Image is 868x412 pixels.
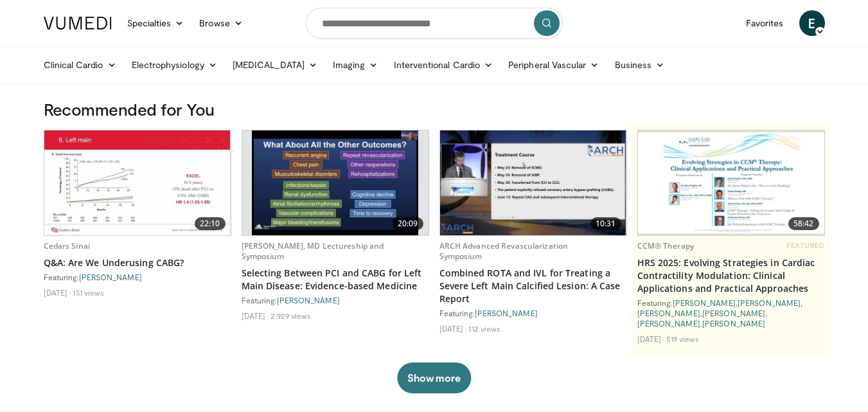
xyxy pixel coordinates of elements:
[440,130,626,235] img: 493abd78-80f2-41e5-b61a-5b67da8b5b1f.620x360_q85_upscale.jpg
[637,256,825,295] a: HRS 2025: Evolving Strategies in Cardiac Contractility Modulation: Clinical Applications and Prac...
[439,240,569,262] a: ARCH Advanced Revascularization Symposium
[637,240,694,251] a: CCM® Therapy
[124,52,225,78] a: Electrophysiology
[393,217,423,230] span: 20:09
[638,132,824,234] img: 3f694bbe-f46e-4e2a-ab7b-fff0935bbb6c.620x360_q85_upscale.jpg
[666,334,699,344] li: 519 views
[673,298,736,307] a: [PERSON_NAME]
[325,52,386,78] a: Imaging
[637,334,665,344] li: [DATE]
[468,323,500,334] li: 112 views
[799,10,825,36] a: E
[225,52,325,78] a: [MEDICAL_DATA]
[44,287,71,298] li: [DATE]
[44,272,231,282] div: Featuring:
[79,273,142,282] a: [PERSON_NAME]
[637,309,700,318] a: [PERSON_NAME]
[738,298,801,307] a: [PERSON_NAME]
[44,240,90,251] a: Cedars Sinai
[637,298,825,328] div: Featuring: , , , , ,
[386,52,501,78] a: Interventional Cardio
[270,310,311,321] li: 2,929 views
[242,130,429,235] a: 20:09
[242,267,429,292] a: Selecting Between PCI and CABG for Left Main Disease: Evidence-based Medicine
[702,309,765,318] a: [PERSON_NAME]
[788,217,819,230] span: 58:42
[397,363,471,393] button: Show more
[44,17,112,30] img: VuMedi Logo
[242,240,384,262] a: [PERSON_NAME], MD Lectureship and Symposium
[277,296,340,305] a: [PERSON_NAME]
[73,287,104,298] li: 151 views
[44,130,231,235] img: 98bc007b-f40c-419c-9f0a-4b26753cb89d.620x360_q85_upscale.jpg
[120,10,192,36] a: Specialties
[242,295,429,305] div: Featuring:
[637,319,700,328] a: [PERSON_NAME]
[36,52,124,78] a: Clinical Cardio
[44,99,825,120] h3: Recommended for You
[191,10,251,36] a: Browse
[439,267,627,305] a: Combined ROTA and IVL for Treating a Severe Left Main Calcified Lesion: A Case Report
[475,309,538,318] a: [PERSON_NAME]
[738,10,792,36] a: Favorites
[306,8,563,39] input: Search topics, interventions
[638,130,824,235] a: 58:42
[702,319,765,328] a: [PERSON_NAME]
[440,130,626,235] a: 10:31
[500,52,607,78] a: Peripheral Vascular
[786,241,824,250] span: FEATURED
[44,256,231,269] a: Q&A: Are We Underusing CABG?
[439,308,627,318] div: Featuring:
[252,130,418,235] img: 4210bc16-1497-4e6f-9e69-d88db65387d1.620x360_q85_upscale.jpg
[195,217,226,230] span: 22:10
[242,310,269,321] li: [DATE]
[590,217,621,230] span: 10:31
[607,52,673,78] a: Business
[439,323,467,334] li: [DATE]
[44,130,231,235] a: 22:10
